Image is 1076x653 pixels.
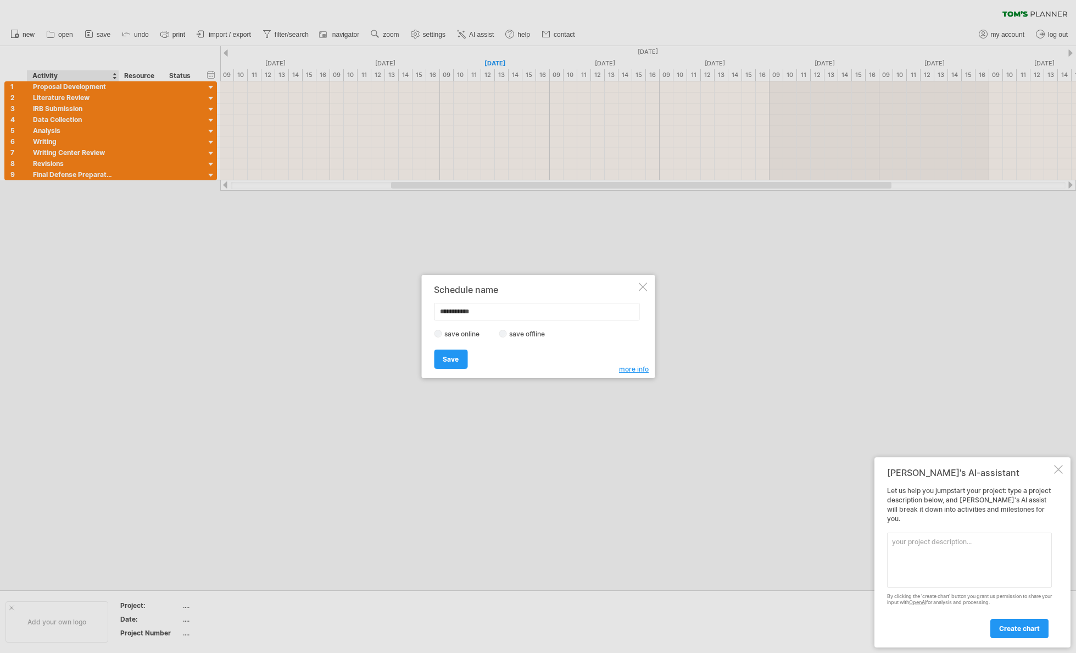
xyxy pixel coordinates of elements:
label: save online [442,330,489,338]
div: By clicking the 'create chart' button you grant us permission to share your input with for analys... [887,594,1052,606]
label: save offline [506,330,554,338]
a: create chart [990,619,1049,638]
span: create chart [999,624,1040,633]
span: Save [443,355,459,363]
div: Let us help you jumpstart your project: type a project description below, and [PERSON_NAME]'s AI ... [887,486,1052,638]
a: Save [434,350,467,369]
div: [PERSON_NAME]'s AI-assistant [887,467,1052,478]
span: more info [619,365,649,373]
div: Schedule name [434,285,636,295]
a: OpenAI [909,599,926,605]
